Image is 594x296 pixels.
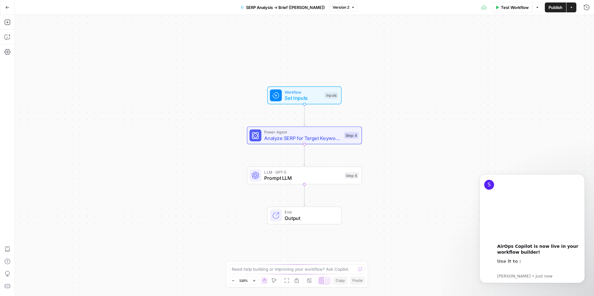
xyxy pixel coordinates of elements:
button: Copy [333,277,347,285]
div: WorkflowSet InputsInputs [247,87,362,104]
span: LLM · GPT-5 [264,169,342,175]
div: Inputs [325,92,338,99]
div: Power AgentAnalyze SERP for Target Keyword - ForkStep 4 [247,126,362,144]
button: Test Workflow [491,2,532,12]
span: End [285,209,335,215]
span: Prompt LLM [264,174,342,182]
g: Edge from step_4 to step_6 [303,144,305,166]
span: Analyze SERP for Target Keyword - Fork [264,134,341,142]
span: Copy [336,278,345,283]
span: Output [285,214,335,222]
span: Publish [549,4,562,11]
button: SERP Analysis -> Brief ([PERSON_NAME]) [237,2,329,12]
span: Power Agent [264,129,341,135]
iframe: Intercom notifications message [470,165,594,293]
div: EndOutput [247,207,362,225]
span: Workflow [285,89,321,95]
span: Test Workflow [501,4,529,11]
button: Paste [350,277,365,285]
g: Edge from step_6 to end [303,184,305,206]
g: Edge from start to step_4 [303,104,305,126]
span: SERP Analysis -> Brief ([PERSON_NAME]) [246,4,325,11]
span: Version 2 [333,5,349,10]
span: Paste [352,278,363,283]
span: 120% [239,278,248,283]
div: Step 4 [344,132,359,139]
button: Publish [545,2,566,12]
button: Version 2 [330,3,358,11]
div: Step 6 [345,172,359,179]
div: LLM · GPT-5Prompt LLMStep 6 [247,167,362,184]
span: Set Inputs [285,94,321,102]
